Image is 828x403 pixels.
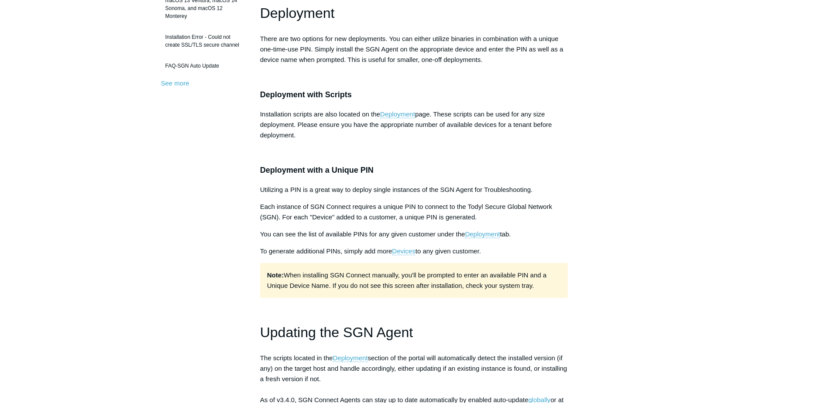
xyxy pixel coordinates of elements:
a: Devices [392,247,415,255]
p: When installing SGN Connect manually, you'll be prompted to enter an available PIN and a Unique D... [260,263,568,298]
span: to any given customer. [416,247,481,255]
a: Deployment [333,354,368,362]
span: Deployment with Scripts [260,90,352,99]
span: Installation scripts are also located on the [260,110,380,118]
span: There are two options for new deployments. You can either utilize binaries in combination with a ... [260,35,563,63]
span: tab. [500,230,511,238]
a: Deployment [380,110,415,118]
strong: Note: [267,271,284,279]
a: Installation Error - Could not create SSL/TLS secure channel [161,29,247,53]
span: Utilizing a PIN is a great way to deploy single instances of the SGN Agent for Troubleshooting. [260,186,533,193]
a: See more [161,79,189,87]
span: You can see the list of available PINs for any given customer under the [260,230,465,238]
span: To generate additional PINs, simply add more [260,247,392,255]
span: Each instance of SGN Connect requires a unique PIN to connect to the Todyl Secure Global Network ... [260,203,552,221]
span: Updating the SGN Agent [260,324,413,340]
span: page. These scripts can be used for any size deployment. Please ensure you have the appropriate n... [260,110,552,139]
span: Deployment [260,5,335,21]
a: FAQ-SGN Auto Update [161,58,247,74]
a: Deployment [465,230,500,238]
span: Deployment with a Unique PIN [260,166,374,174]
